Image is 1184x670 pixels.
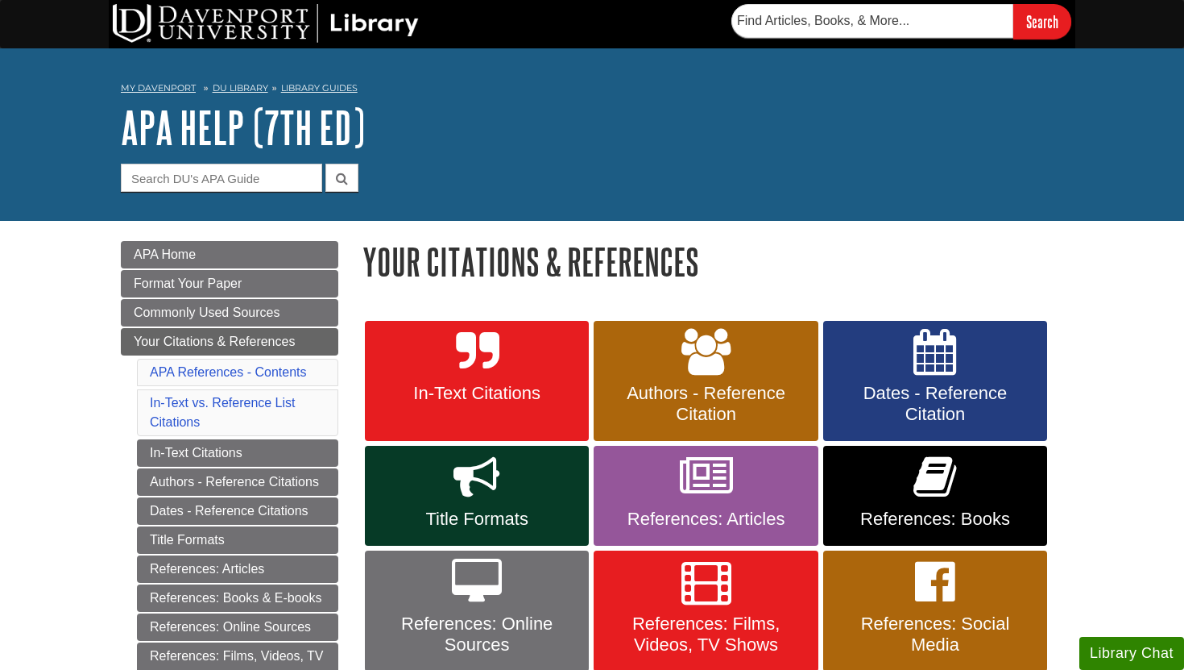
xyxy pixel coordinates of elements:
[365,321,589,442] a: In-Text Citations
[594,446,818,546] a: References: Articles
[121,77,1063,103] nav: breadcrumb
[835,383,1035,425] span: Dates - Reference Citation
[377,614,577,655] span: References: Online Sources
[606,383,805,425] span: Authors - Reference Citation
[134,335,295,348] span: Your Citations & References
[1013,4,1071,39] input: Search
[377,509,577,530] span: Title Formats
[121,241,338,268] a: APA Home
[362,241,1063,282] h1: Your Citations & References
[137,614,338,641] a: References: Online Sources
[823,446,1047,546] a: References: Books
[137,585,338,612] a: References: Books & E-books
[137,556,338,583] a: References: Articles
[150,396,296,429] a: In-Text vs. Reference List Citations
[113,4,419,43] img: DU Library
[137,439,338,467] a: In-Text Citations
[134,306,279,319] span: Commonly Used Sources
[137,468,338,496] a: Authors - Reference Citations
[606,509,805,530] span: References: Articles
[731,4,1013,38] input: Find Articles, Books, & More...
[823,321,1047,442] a: Dates - Reference Citation
[121,270,338,298] a: Format Your Paper
[134,277,242,290] span: Format Your Paper
[281,82,358,94] a: Library Guides
[137,497,338,525] a: Dates - Reference Citations
[121,102,365,152] a: APA Help (7th Ed)
[213,82,268,94] a: DU Library
[835,614,1035,655] span: References: Social Media
[731,4,1071,39] form: Searches DU Library's articles, books, and more
[835,509,1035,530] span: References: Books
[606,614,805,655] span: References: Films, Videos, TV Shows
[134,248,196,261] span: APA Home
[121,299,338,327] a: Commonly Used Sources
[594,321,818,442] a: Authors - Reference Citation
[365,446,589,546] a: Title Formats
[150,365,306,379] a: APA References - Contents
[377,383,577,404] span: In-Text Citations
[137,526,338,554] a: Title Formats
[121,164,322,192] input: Search DU's APA Guide
[121,328,338,356] a: Your Citations & References
[1079,637,1184,670] button: Library Chat
[121,81,196,95] a: My Davenport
